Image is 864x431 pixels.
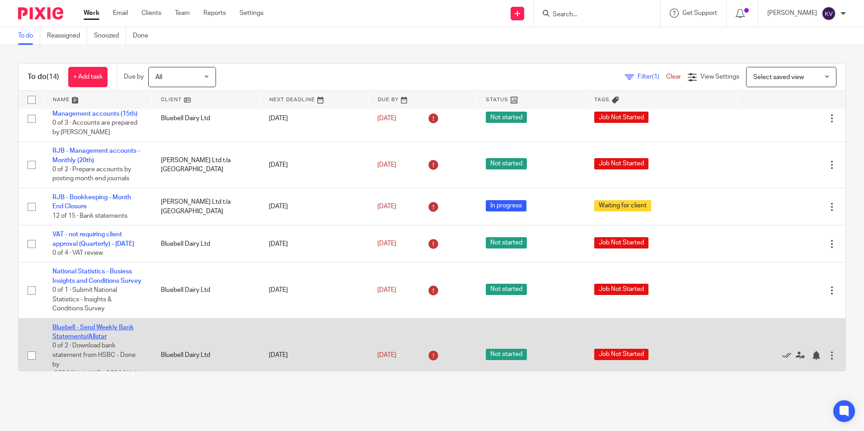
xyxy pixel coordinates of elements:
td: [DATE] [260,262,368,318]
p: [PERSON_NAME] [767,9,817,18]
td: [PERSON_NAME] Ltd t/a [GEOGRAPHIC_DATA] [152,142,260,188]
td: [DATE] [260,95,368,142]
span: 0 of 1 · Submit National Statistics - Insights & Conditions Survey [52,287,117,312]
span: Job Not Started [594,284,648,295]
a: Settings [239,9,263,18]
a: Clients [141,9,161,18]
td: Bluebell Dairy Ltd [152,318,260,393]
a: RJB - Management accounts - Monthly (20th) [52,148,140,163]
td: Bluebell Dairy Ltd [152,262,260,318]
span: 0 of 3 · Accounts are prepared by [PERSON_NAME] [52,120,137,136]
span: Select saved view [753,74,804,80]
span: 0 of 2 · Download bank statement from HSBC - Done by [PERSON_NAME]/[PERSON_NAME] [52,343,139,386]
img: svg%3E [822,6,836,21]
span: [DATE] [377,287,396,293]
a: Email [113,9,128,18]
a: Reports [203,9,226,18]
a: Mark as done [782,351,796,360]
p: Due by [124,72,144,81]
span: Tags [594,97,610,102]
td: Bluebell Dairy Ltd [152,225,260,262]
td: [DATE] [260,225,368,262]
img: Pixie [18,7,63,19]
td: [PERSON_NAME] Ltd t/a [GEOGRAPHIC_DATA] [152,188,260,225]
a: Bluebell - Send Weekly Bank Statements/Allstar [52,324,134,340]
a: Clear [666,74,681,80]
span: [DATE] [377,115,396,122]
span: Not started [486,284,527,295]
td: [DATE] [260,188,368,225]
span: Job Not Started [594,112,648,123]
span: (1) [652,74,659,80]
span: Job Not Started [594,349,648,360]
a: To do [18,27,40,45]
span: Not started [486,158,527,169]
span: All [155,74,162,80]
span: Filter [638,74,666,80]
td: [DATE] [260,318,368,393]
a: National Statistics - Busiess Insights and Conditions Survey [52,268,141,284]
span: Not started [486,237,527,248]
span: 0 of 4 · VAT review [52,250,103,256]
span: [DATE] [377,203,396,210]
a: Done [133,27,155,45]
a: + Add task [68,67,108,87]
span: Job Not Started [594,158,648,169]
td: [DATE] [260,142,368,188]
a: RJB - Bookkeeping - Month End Closure [52,194,131,210]
span: 0 of 2 · Prepare accounts by posting month end journals [52,166,131,182]
span: Not started [486,349,527,360]
a: Snoozed [94,27,126,45]
span: View Settings [700,74,739,80]
a: Reassigned [47,27,87,45]
a: Bluebell Dairy Ltd - Monthly Management accounts (15th) [52,101,137,117]
input: Search [552,11,633,19]
td: Bluebell Dairy Ltd [152,95,260,142]
span: Get Support [682,10,717,16]
span: Job Not Started [594,237,648,248]
span: Waiting for client [594,200,651,211]
span: In progress [486,200,526,211]
span: (14) [47,73,59,80]
span: Not started [486,112,527,123]
a: Team [175,9,190,18]
span: [DATE] [377,162,396,168]
a: VAT - not requiring client approval (Quarterly) - [DATE] [52,231,134,247]
span: 12 of 15 · Bank statements [52,213,127,219]
span: [DATE] [377,352,396,358]
span: [DATE] [377,241,396,247]
h1: To do [28,72,59,82]
a: Work [84,9,99,18]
